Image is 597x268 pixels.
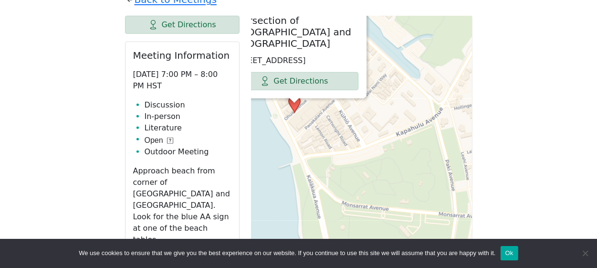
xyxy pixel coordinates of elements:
span: No [580,248,590,258]
p: [STREET_ADDRESS] [230,55,358,66]
span: Open [145,135,163,146]
a: Get Directions [125,16,240,34]
li: Discussion [145,99,231,111]
span: We use cookies to ensure that we give you the best experience on our website. If you continue to ... [79,248,495,258]
a: Get Directions [230,72,358,90]
p: [DATE] 7:00 PM – 8:00 PM HST [133,69,231,92]
h2: Meeting Information [133,50,231,61]
button: Ok [501,246,518,260]
h2: Beach Tables at Intersection of [GEOGRAPHIC_DATA] and [GEOGRAPHIC_DATA] [230,3,358,49]
button: Open [145,135,173,146]
p: Approach beach from corner of [GEOGRAPHIC_DATA] and [GEOGRAPHIC_DATA]. Look for the blue AA sign ... [133,165,231,246]
li: Literature [145,122,231,134]
li: Outdoor Meeting [145,146,231,158]
li: In-person [145,111,231,122]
